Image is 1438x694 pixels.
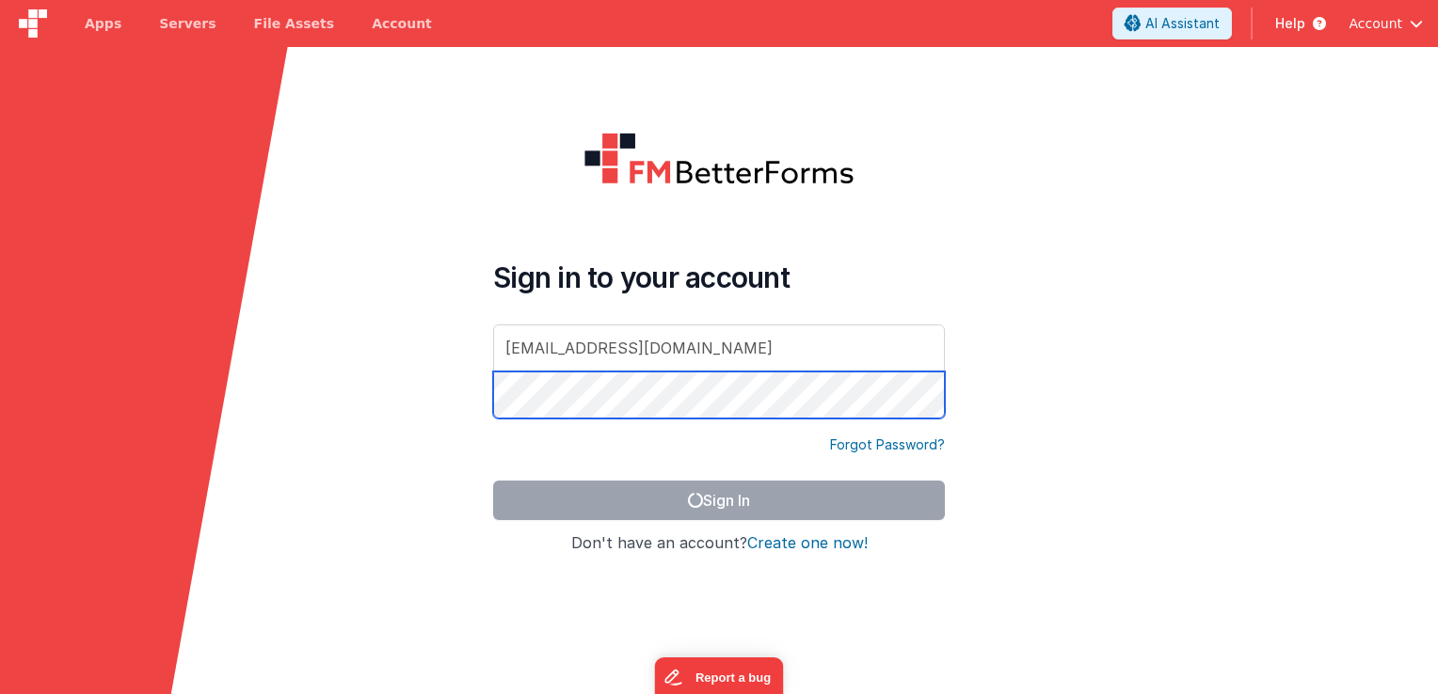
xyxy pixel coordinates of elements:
button: Account [1349,14,1423,33]
span: AI Assistant [1145,14,1220,33]
button: Create one now! [747,535,868,552]
span: Help [1275,14,1305,33]
h4: Sign in to your account [493,260,945,294]
a: Forgot Password? [830,435,945,454]
button: Sign In [493,481,945,520]
span: Account [1349,14,1402,33]
h4: Don't have an account? [493,535,945,552]
input: Email Address [493,324,945,371]
span: Servers [159,14,216,33]
span: Apps [85,14,121,33]
button: AI Assistant [1112,8,1232,39]
span: File Assets [254,14,335,33]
